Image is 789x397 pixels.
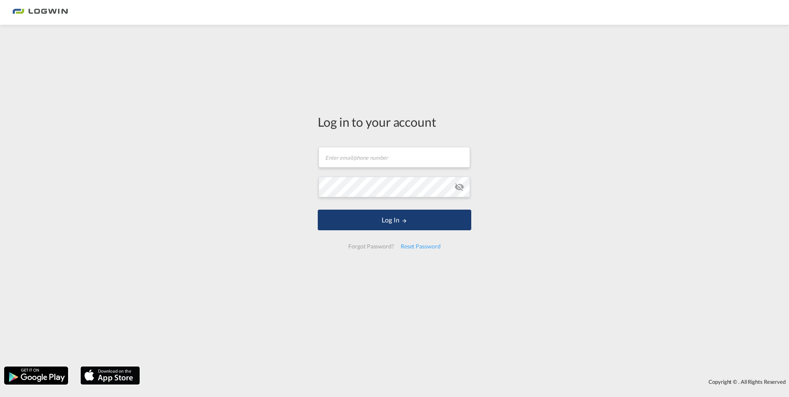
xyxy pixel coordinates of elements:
img: bc73a0e0d8c111efacd525e4c8ad7d32.png [12,3,68,22]
button: LOGIN [318,210,471,230]
md-icon: icon-eye-off [454,182,464,192]
div: Log in to your account [318,113,471,130]
div: Reset Password [397,239,444,254]
img: google.png [3,366,69,385]
div: Copyright © . All Rights Reserved [144,375,789,389]
div: Forgot Password? [345,239,397,254]
input: Enter email/phone number [319,147,470,168]
img: apple.png [80,366,141,385]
